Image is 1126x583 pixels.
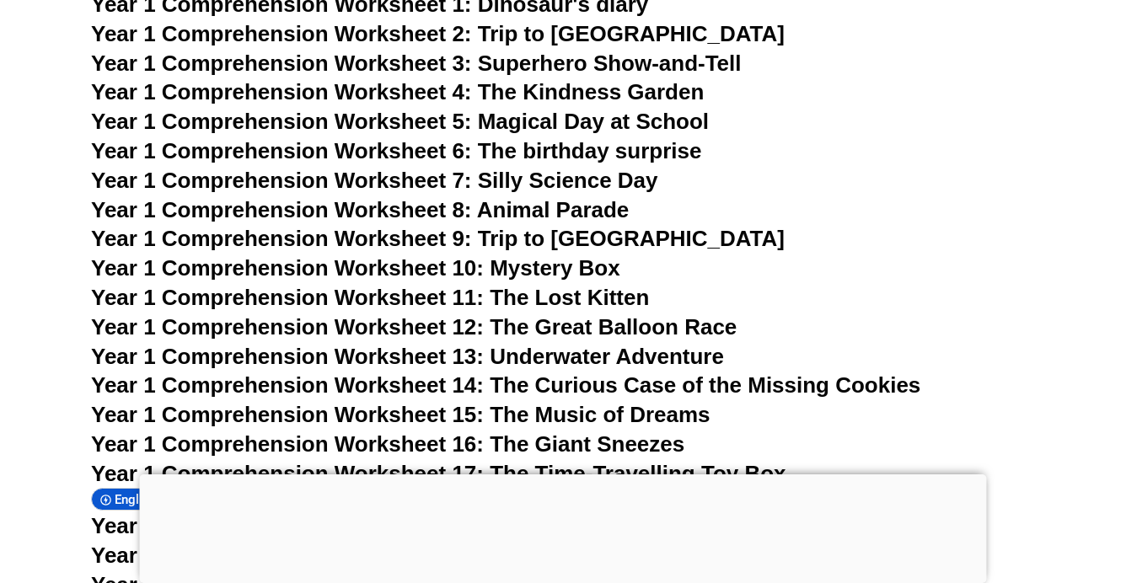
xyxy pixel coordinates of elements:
a: Year 1 Comprehension Worksheet 12: The Great Balloon Race [91,314,737,340]
a: Year 1 Comprehension Worksheet 18: The Friendly Fox [91,513,665,538]
div: English Learning Platform [91,488,271,511]
a: Year 1 Comprehension Worksheet 16: The Giant Sneezes [91,431,684,457]
a: Year 1 Comprehension Worksheet 7: Silly Science Day [91,168,658,193]
a: Year 1 Comprehension Worksheet 13: Underwater Adventure [91,344,724,369]
a: Year 1 Comprehension Worksheet 8: Animal Parade [91,197,629,222]
a: Year 1 Comprehension Worksheet 15: The Music of Dreams [91,402,710,427]
a: Year 1 Comprehension Worksheet 6: The birthday surprise [91,138,701,163]
a: Year 1 Comprehension Worksheet 5: Magical Day at School [91,109,709,134]
a: Year 1 Comprehension Worksheet 14: The Curious Case of the Missing Cookies [91,372,920,398]
iframe: Advertisement [140,474,987,579]
a: Year 1 Comprehension Worksheet 3: Superhero Show-and-Tell [91,51,742,76]
a: Year 1 Comprehension Worksheet 2: Trip to [GEOGRAPHIC_DATA] [91,21,785,46]
a: Year 1 Comprehension Worksheet 4: The Kindness Garden [91,79,704,104]
a: Year 1 Comprehension Worksheet 17: The Time-Travelling Toy Box [91,461,786,486]
a: Year 1 Comprehension Worksheet 9: Trip to [GEOGRAPHIC_DATA] [91,226,785,251]
a: Year 1 Comprehension Worksheet 19: The Amazing Game [91,543,692,568]
span: English Learning Platform [115,492,266,507]
a: Year 1 Comprehension Worksheet 11: The Lost Kitten [91,285,649,310]
a: Year 1 Comprehension Worksheet 10: Mystery Box [91,255,620,281]
iframe: Chat Widget [837,393,1126,583]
